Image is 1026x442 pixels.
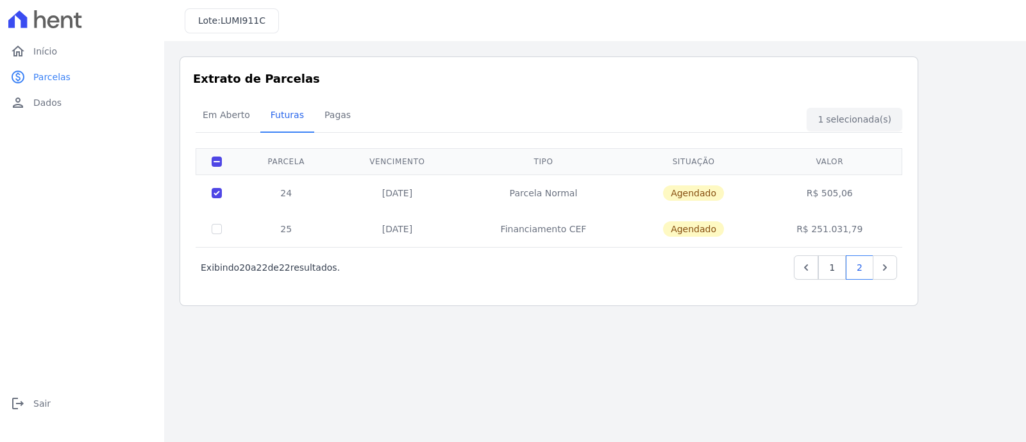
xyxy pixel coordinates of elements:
[317,102,358,128] span: Pagas
[256,262,268,273] span: 22
[33,96,62,109] span: Dados
[335,174,460,211] td: [DATE]
[198,14,265,28] h3: Lote:
[201,261,340,274] p: Exibindo a de resultados.
[5,38,159,64] a: homeInício
[192,99,260,133] a: Em Aberto
[237,211,335,247] td: 25
[663,221,724,237] span: Agendado
[260,99,314,133] a: Futuras
[221,15,265,26] span: LUMI911C
[314,99,361,133] a: Pagas
[279,262,290,273] span: 22
[663,185,724,201] span: Agendado
[459,174,627,211] td: Parcela Normal
[33,45,57,58] span: Início
[818,255,846,280] a: 1
[263,102,312,128] span: Futuras
[33,397,51,410] span: Sair
[33,71,71,83] span: Parcelas
[628,148,760,174] th: Situação
[193,70,905,87] h3: Extrato de Parcelas
[5,90,159,115] a: personDados
[237,174,335,211] td: 24
[5,391,159,416] a: logoutSair
[760,211,900,247] td: R$ 251.031,79
[10,44,26,59] i: home
[459,211,627,247] td: Financiamento CEF
[335,211,460,247] td: [DATE]
[10,396,26,411] i: logout
[10,95,26,110] i: person
[5,64,159,90] a: paidParcelas
[760,148,900,174] th: Valor
[237,148,335,174] th: Parcela
[873,255,897,280] a: Next
[760,174,900,211] td: R$ 505,06
[239,262,251,273] span: 20
[459,148,627,174] th: Tipo
[195,102,258,128] span: Em Aberto
[846,255,873,280] a: 2
[10,69,26,85] i: paid
[335,148,460,174] th: Vencimento
[794,255,818,280] a: Previous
